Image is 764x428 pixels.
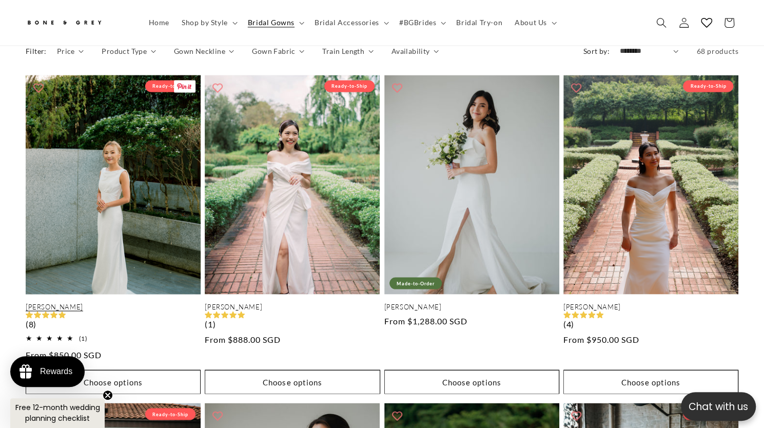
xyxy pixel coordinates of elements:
a: Home [143,12,175,33]
span: Free 12-month wedding planning checklist [15,402,100,423]
div: Free 12-month wedding planning checklistClose teaser [10,398,105,428]
button: Add to wishlist [566,77,586,98]
button: Close teaser [103,390,113,400]
summary: Bridal Accessories [308,12,393,33]
span: Bridal Try-on [456,18,502,27]
span: 68 products [696,47,738,55]
a: [PERSON_NAME] [205,302,380,311]
span: Availability [391,46,430,56]
label: Sort by: [583,47,610,55]
div: Rewards [40,367,72,376]
span: Gown Fabric [252,46,295,56]
summary: Gown Neckline (0 selected) [174,46,234,56]
button: Add to wishlist [28,77,49,98]
span: Bridal Gowns [248,18,295,27]
span: Home [149,18,169,27]
summary: Train Length (0 selected) [322,46,373,56]
button: Add to wishlist [207,77,228,98]
summary: About Us [508,12,561,33]
p: Chat with us [681,399,756,414]
span: Shop by Style [182,18,228,27]
span: Price [57,46,75,56]
img: Bone and Grey Bridal [26,14,103,31]
button: Choose options [563,369,738,394]
span: Train Length [322,46,364,56]
h2: Filter: [26,46,47,56]
span: Gown Neckline [174,46,225,56]
summary: Gown Fabric (0 selected) [252,46,304,56]
summary: Product Type (0 selected) [102,46,155,56]
button: Add to wishlist [387,405,407,426]
a: [PERSON_NAME] [384,302,559,311]
span: Product Type [102,46,147,56]
button: Add to wishlist [387,77,407,98]
a: [PERSON_NAME] [26,302,201,311]
button: Add to wishlist [566,405,586,426]
button: Choose options [26,369,201,394]
summary: #BGBrides [393,12,450,33]
button: Add to wishlist [207,405,228,426]
span: About Us [515,18,547,27]
a: Bridal Try-on [450,12,508,33]
a: Bone and Grey Bridal [22,10,132,35]
summary: Availability (0 selected) [391,46,439,56]
summary: Search [650,11,673,34]
span: #BGBrides [399,18,436,27]
span: Bridal Accessories [315,18,379,27]
summary: Shop by Style [175,12,242,33]
a: [PERSON_NAME] [563,302,738,311]
button: Choose options [384,369,559,394]
button: Open chatbox [681,392,756,421]
button: Choose options [205,369,380,394]
summary: Bridal Gowns [242,12,308,33]
summary: Price [57,46,84,56]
